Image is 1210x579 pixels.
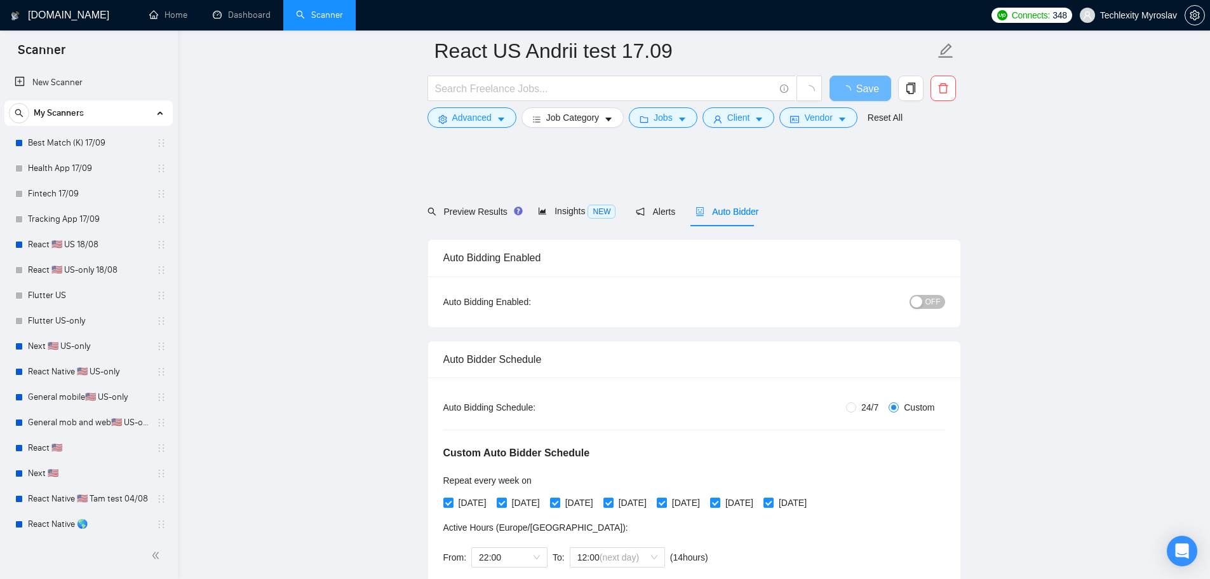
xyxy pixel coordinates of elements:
span: holder [156,189,166,199]
img: logo [11,6,20,26]
span: robot [696,207,704,216]
h5: Custom Auto Bidder Schedule [443,446,590,461]
a: React 🇺🇸 US 18/08 [28,232,149,257]
span: edit [938,43,954,59]
a: React 🇺🇸 [28,435,149,461]
a: React 🇺🇸 US-only 18/08 [28,257,149,283]
input: Scanner name... [434,35,935,67]
span: loading [803,85,815,97]
span: Custom [899,400,939,414]
span: holder [156,265,166,275]
span: [DATE] [614,496,652,510]
a: homeHome [149,10,187,20]
button: setting [1185,5,1205,25]
button: idcardVendorcaret-down [779,107,857,128]
a: Flutter US [28,283,149,308]
span: 12:00 [577,548,657,567]
span: [DATE] [560,496,598,510]
span: setting [1185,10,1204,20]
span: caret-down [755,114,763,124]
a: searchScanner [296,10,343,20]
span: holder [156,519,166,529]
a: Health App 17/09 [28,156,149,181]
span: user [713,114,722,124]
a: Fintech 17/09 [28,181,149,207]
a: React Native 🌎 [28,512,149,537]
div: Auto Bidder Schedule [443,341,945,378]
span: holder [156,290,166,301]
span: search [10,109,29,118]
span: Preview Results [427,207,518,217]
span: folder [640,114,649,124]
span: Save [856,81,879,97]
span: Job Category [546,111,599,125]
span: holder [156,316,166,326]
a: General mob and web🇺🇸 US-only - to be done [28,410,149,435]
span: [DATE] [774,496,812,510]
span: setting [438,114,447,124]
span: holder [156,163,166,174]
div: Open Intercom Messenger [1167,536,1197,566]
button: Save [830,76,891,101]
span: 22:00 [479,548,540,567]
span: Client [727,111,750,125]
li: New Scanner [4,70,173,95]
span: bars [532,114,541,124]
span: Jobs [654,111,673,125]
span: [DATE] [454,496,492,510]
span: Scanner [8,41,76,67]
span: idcard [790,114,799,124]
span: Insights [538,206,615,216]
span: Repeat every week on [443,475,532,486]
a: Flutter US-only [28,308,149,334]
span: 24/7 [856,400,884,414]
button: delete [931,76,956,101]
span: Advanced [452,111,492,125]
button: barsJob Categorycaret-down [521,107,624,128]
div: Auto Bidding Enabled: [443,295,610,309]
span: holder [156,494,166,504]
span: holder [156,214,166,224]
span: double-left [151,549,164,562]
button: search [9,103,29,123]
span: delete [931,83,955,94]
span: search [427,207,436,216]
span: Active Hours ( Europe/[GEOGRAPHIC_DATA] ): [443,522,628,533]
span: Alerts [636,207,675,217]
span: Connects: [1012,8,1050,22]
button: folderJobscaret-down [629,107,697,128]
span: To: [553,552,565,562]
span: copy [899,83,923,94]
div: Tooltip anchor [513,205,524,217]
span: holder [156,240,166,250]
span: [DATE] [720,496,758,510]
a: Reset All [868,111,903,125]
a: General mobile🇺🇸 US-only [28,385,149,410]
span: holder [156,443,166,453]
a: React Native 🇺🇸 US-only [28,359,149,385]
span: NEW [588,205,615,219]
span: holder [156,138,166,148]
span: user [1083,11,1092,20]
span: area-chart [538,207,547,215]
div: Auto Bidding Schedule: [443,400,610,414]
span: My Scanners [34,100,84,126]
a: Best Match (K) 17/09 [28,130,149,156]
span: holder [156,392,166,402]
span: info-circle [780,85,788,93]
a: Next 🇺🇸 US-only [28,334,149,359]
span: holder [156,341,166,351]
span: holder [156,367,166,377]
span: holder [156,418,166,428]
a: Next 🇺🇸 [28,461,149,486]
button: userClientcaret-down [702,107,775,128]
a: React Native 🇺🇸 Tam test 04/08 [28,486,149,512]
span: ( 14 hours) [670,552,708,562]
span: Vendor [804,111,832,125]
span: From: [443,552,467,562]
span: caret-down [678,114,687,124]
span: 348 [1052,8,1066,22]
button: settingAdvancedcaret-down [427,107,516,128]
img: upwork-logo.png [997,10,1007,20]
a: dashboardDashboard [213,10,271,20]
